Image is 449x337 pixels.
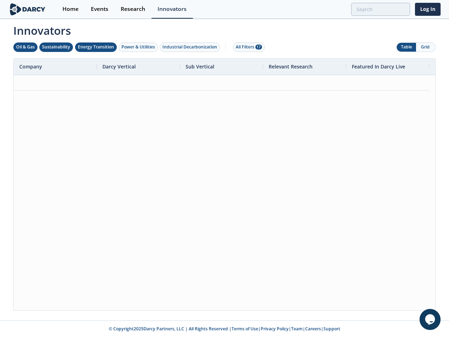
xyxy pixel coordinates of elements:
a: Careers [305,326,321,332]
div: Power & Utilities [121,44,155,50]
div: Oil & Gas [16,44,35,50]
button: All Filters 17 [233,42,265,52]
span: 17 [255,45,262,49]
span: Relevant Research [269,63,313,70]
a: Privacy Policy [261,326,289,332]
p: © Copyright 2025 Darcy Partners, LLC | All Rights Reserved | | | | | [10,326,439,332]
span: Sub Vertical [186,63,214,70]
input: Advanced Search [351,3,410,16]
span: Featured In Darcy Live [352,63,405,70]
a: Log In [415,3,441,16]
button: Sustainability [39,42,73,52]
span: Innovators [8,20,441,39]
div: Industrial Decarbonization [162,44,217,50]
div: Events [91,6,108,12]
a: Terms of Use [232,326,258,332]
button: Industrial Decarbonization [160,42,220,52]
iframe: chat widget [420,309,442,330]
div: Energy Transition [78,44,114,50]
div: Research [121,6,145,12]
button: Power & Utilities [119,42,158,52]
div: Sustainability [42,44,70,50]
a: Support [323,326,340,332]
img: logo-wide.svg [8,3,47,15]
button: Oil & Gas [13,42,38,52]
div: Home [62,6,79,12]
span: Company [19,63,42,70]
div: Innovators [158,6,187,12]
button: Energy Transition [75,42,117,52]
span: Darcy Vertical [102,63,136,70]
button: Grid [416,43,435,52]
button: Table [397,43,416,52]
div: All Filters [236,44,262,50]
a: Team [291,326,303,332]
